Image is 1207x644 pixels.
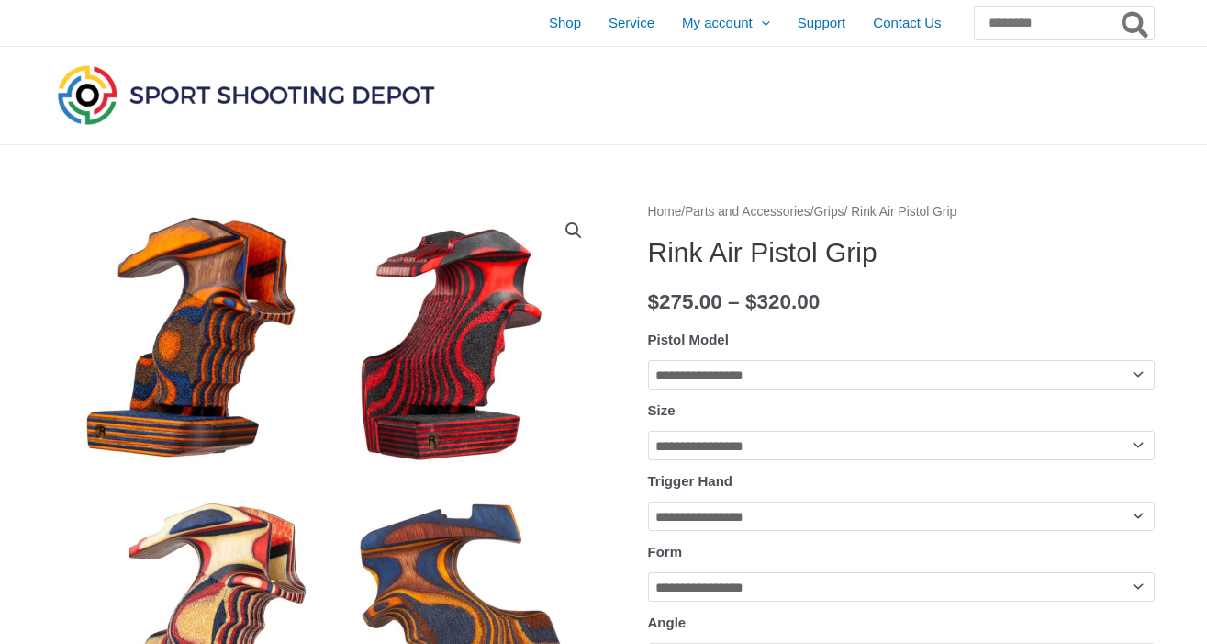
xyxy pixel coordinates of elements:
h1: Rink Air Pistol Grip [648,236,1155,269]
span: – [728,290,740,313]
nav: Breadcrumb [648,200,1155,224]
bdi: 275.00 [648,290,722,313]
img: Sport Shooting Depot [53,61,439,129]
label: Trigger Hand [648,473,733,489]
label: Size [648,402,676,418]
button: Search [1118,7,1154,39]
span: $ [648,290,660,313]
label: Form [648,544,683,559]
span: $ [745,290,757,313]
a: View full-screen image gallery [557,214,590,247]
a: Parts and Accessories [685,205,810,219]
a: Home [648,205,682,219]
a: Grips [814,205,844,219]
bdi: 320.00 [745,290,820,313]
label: Pistol Model [648,332,729,347]
label: Angle [648,615,687,630]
